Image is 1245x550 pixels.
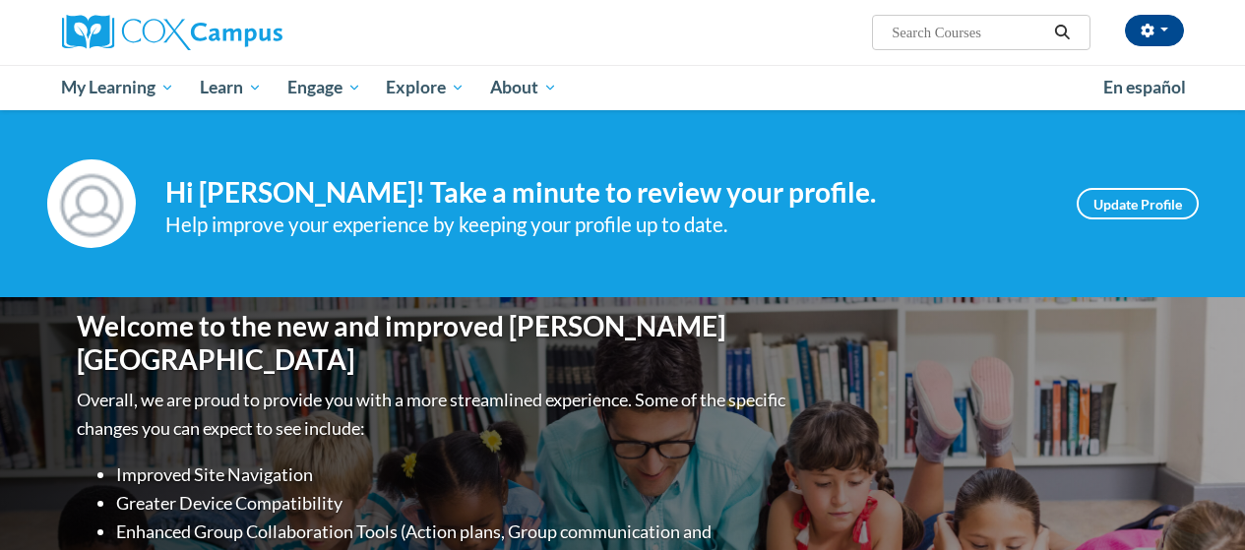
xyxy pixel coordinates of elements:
[1103,77,1186,97] span: En español
[1090,67,1199,108] a: En español
[61,76,174,99] span: My Learning
[62,15,282,50] img: Cox Campus
[116,460,790,489] li: Improved Site Navigation
[187,65,275,110] a: Learn
[1166,471,1229,534] iframe: Button to launch messaging window
[287,76,361,99] span: Engage
[49,65,188,110] a: My Learning
[200,76,262,99] span: Learn
[386,76,465,99] span: Explore
[490,76,557,99] span: About
[275,65,374,110] a: Engage
[77,386,790,443] p: Overall, we are proud to provide you with a more streamlined experience. Some of the specific cha...
[165,209,1047,241] div: Help improve your experience by keeping your profile up to date.
[1077,188,1199,219] a: Update Profile
[1125,15,1184,46] button: Account Settings
[116,489,790,518] li: Greater Device Compatibility
[47,159,136,248] img: Profile Image
[477,65,570,110] a: About
[890,21,1047,44] input: Search Courses
[77,310,790,376] h1: Welcome to the new and improved [PERSON_NAME][GEOGRAPHIC_DATA]
[373,65,477,110] a: Explore
[62,15,416,50] a: Cox Campus
[47,65,1199,110] div: Main menu
[165,176,1047,210] h4: Hi [PERSON_NAME]! Take a minute to review your profile.
[1047,21,1077,44] button: Search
